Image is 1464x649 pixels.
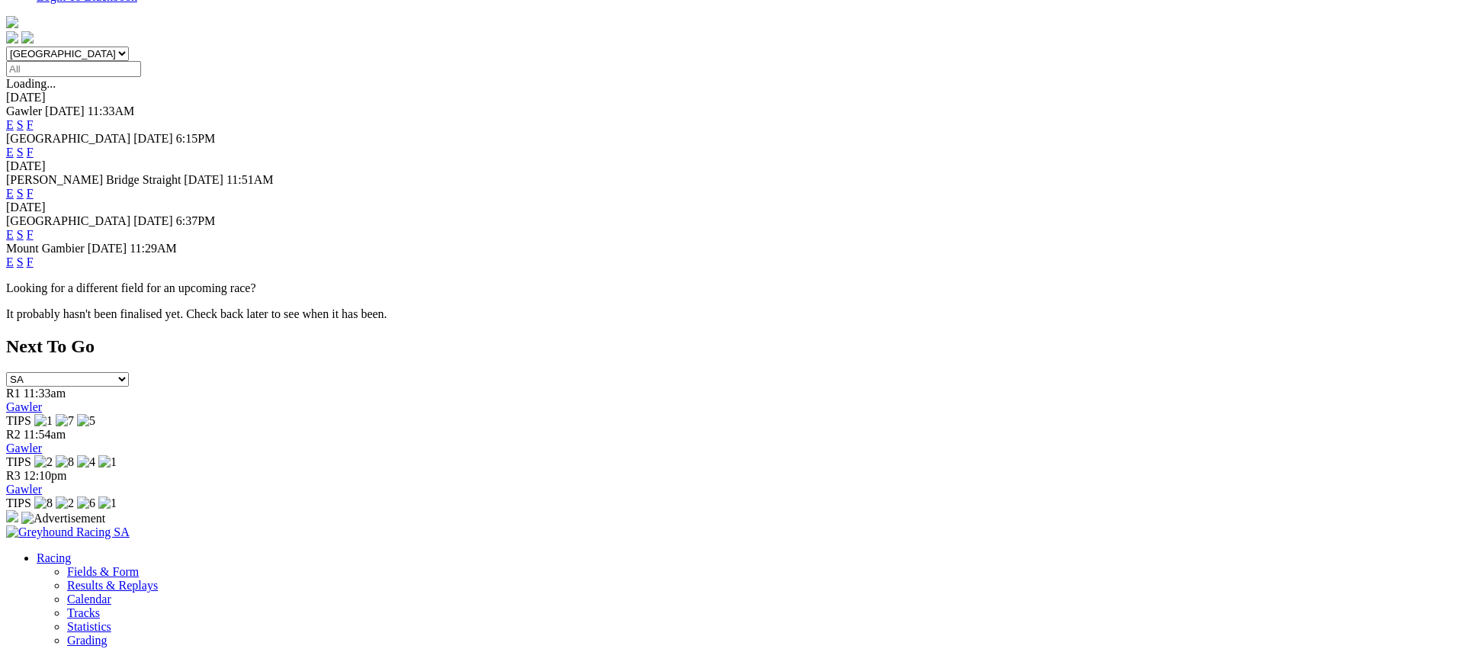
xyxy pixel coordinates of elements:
[67,634,107,647] a: Grading
[77,414,95,428] img: 5
[34,496,53,510] img: 8
[24,387,66,400] span: 11:33am
[6,214,130,227] span: [GEOGRAPHIC_DATA]
[88,104,135,117] span: 11:33AM
[37,551,71,564] a: Racing
[6,469,21,482] span: R3
[45,104,85,117] span: [DATE]
[6,496,31,509] span: TIPS
[6,61,141,77] input: Select date
[6,428,21,441] span: R2
[17,228,24,241] a: S
[6,255,14,268] a: E
[67,606,100,619] a: Tracks
[6,146,14,159] a: E
[24,428,66,441] span: 11:54am
[34,455,53,469] img: 2
[133,214,173,227] span: [DATE]
[6,228,14,241] a: E
[67,593,111,606] a: Calendar
[56,496,74,510] img: 2
[130,242,177,255] span: 11:29AM
[24,469,67,482] span: 12:10pm
[6,483,42,496] a: Gawler
[27,255,34,268] a: F
[27,228,34,241] a: F
[27,146,34,159] a: F
[27,118,34,131] a: F
[17,118,24,131] a: S
[21,512,105,525] img: Advertisement
[6,387,21,400] span: R1
[6,104,42,117] span: Gawler
[98,496,117,510] img: 1
[17,146,24,159] a: S
[6,525,130,539] img: Greyhound Racing SA
[6,77,56,90] span: Loading...
[6,455,31,468] span: TIPS
[6,16,18,28] img: logo-grsa-white.png
[6,442,42,455] a: Gawler
[184,173,223,186] span: [DATE]
[67,620,111,633] a: Statistics
[133,132,173,145] span: [DATE]
[6,91,1458,104] div: [DATE]
[6,132,130,145] span: [GEOGRAPHIC_DATA]
[6,201,1458,214] div: [DATE]
[56,414,74,428] img: 7
[6,31,18,43] img: facebook.svg
[176,214,216,227] span: 6:37PM
[21,31,34,43] img: twitter.svg
[77,455,95,469] img: 4
[226,173,274,186] span: 11:51AM
[98,455,117,469] img: 1
[88,242,127,255] span: [DATE]
[56,455,74,469] img: 8
[6,414,31,427] span: TIPS
[6,307,387,320] partial: It probably hasn't been finalised yet. Check back later to see when it has been.
[67,565,139,578] a: Fields & Form
[6,400,42,413] a: Gawler
[34,414,53,428] img: 1
[27,187,34,200] a: F
[176,132,216,145] span: 6:15PM
[6,159,1458,173] div: [DATE]
[6,281,1458,295] p: Looking for a different field for an upcoming race?
[17,187,24,200] a: S
[77,496,95,510] img: 6
[6,118,14,131] a: E
[6,187,14,200] a: E
[6,173,181,186] span: [PERSON_NAME] Bridge Straight
[17,255,24,268] a: S
[6,510,18,522] img: 15187_Greyhounds_GreysPlayCentral_Resize_SA_WebsiteBanner_300x115_2025.jpg
[67,579,158,592] a: Results & Replays
[6,242,85,255] span: Mount Gambier
[6,336,1458,357] h2: Next To Go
